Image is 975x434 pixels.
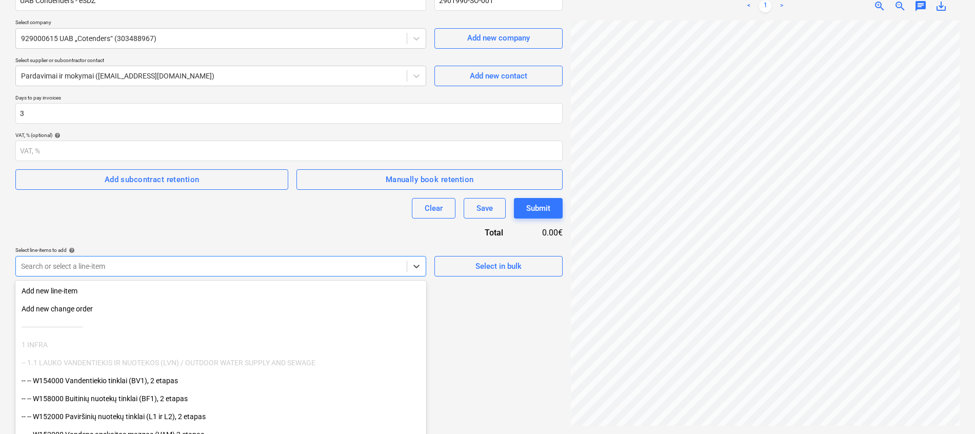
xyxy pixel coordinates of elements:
[15,57,426,66] p: Select supplier or subcontractor contact
[15,169,288,190] button: Add subcontract retention
[924,385,975,434] iframe: Chat Widget
[15,103,563,124] input: Days to pay invoices
[15,354,426,371] div: -- 1.1 LAUKO VANDENTIEKIS IR NUOTEKOS (LVN) / OUTDOOR WATER SUPPLY AND SEWAGE
[52,132,61,139] span: help
[67,247,75,253] span: help
[15,301,426,317] div: Add new change order
[475,260,522,273] div: Select in bulk
[434,256,563,277] button: Select in bulk
[464,198,506,219] button: Save
[15,337,426,353] div: 1 INFRA
[386,173,474,186] div: Manually book retention
[15,408,426,425] div: -- -- W152000 Paviršinių nuotekų tinklai (L1 ir L2), 2 etapas
[15,19,426,28] p: Select company
[15,141,563,161] input: VAT, %
[514,198,563,219] button: Submit
[105,173,200,186] div: Add subcontract retention
[296,169,563,190] button: Manually book retention
[434,66,563,86] button: Add new contact
[526,202,550,215] div: Submit
[520,227,563,239] div: 0.00€
[15,132,563,139] div: VAT, % (optional)
[15,372,426,389] div: -- -- W154000 Vandentiekio tinklai (BV1), 2 etapas
[15,94,563,103] p: Days to pay invoices
[429,227,520,239] div: Total
[15,247,426,253] div: Select line-items to add
[15,319,426,335] div: ------------------------------
[467,31,530,45] div: Add new company
[412,198,455,219] button: Clear
[15,390,426,407] div: -- -- W158000 Buitinių nuotekų tinklai (BF1), 2 etapas
[15,283,426,299] div: Add new line-item
[476,202,493,215] div: Save
[425,202,443,215] div: Clear
[470,69,527,83] div: Add new contact
[434,28,563,49] button: Add new company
